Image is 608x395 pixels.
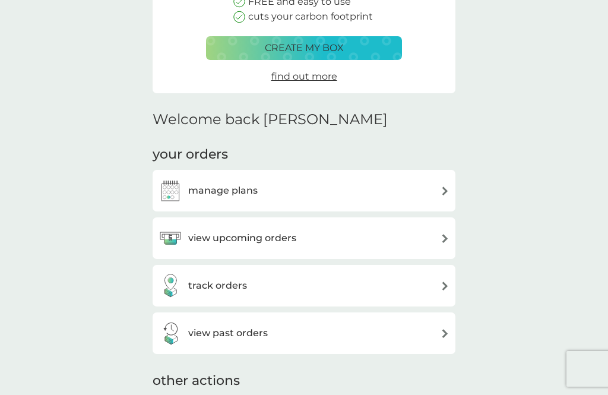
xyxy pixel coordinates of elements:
h3: view past orders [188,326,268,341]
h3: your orders [153,146,228,164]
p: cuts your carbon footprint [248,9,373,24]
img: arrow right [441,329,449,338]
span: find out more [271,71,337,82]
button: create my box [206,36,402,60]
p: create my box [265,40,344,56]
h2: Welcome back [PERSON_NAME] [153,111,388,128]
img: arrow right [441,187,449,195]
img: arrow right [441,234,449,243]
h3: view upcoming orders [188,230,296,246]
h3: manage plans [188,183,258,198]
img: arrow right [441,282,449,290]
a: find out more [271,69,337,84]
h3: other actions [153,372,240,390]
h3: track orders [188,278,247,293]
